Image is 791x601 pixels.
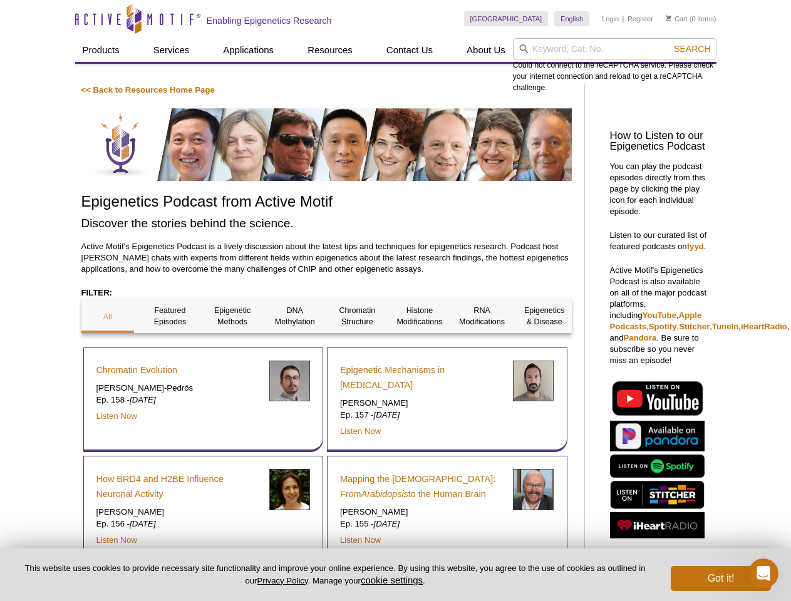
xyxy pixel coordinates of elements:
p: Listen to our curated list of featured podcasts on . [610,230,710,252]
a: Epigenetic Mechanisms in [MEDICAL_DATA] [340,362,504,393]
a: Applications [215,38,281,62]
a: Register [628,14,653,23]
p: All [81,311,135,322]
a: Login [602,14,619,23]
h3: How to Listen to our Epigenetics Podcast [610,131,710,152]
a: Privacy Policy [257,576,308,585]
a: TuneIn [712,322,738,331]
a: Listen Now [340,426,381,436]
p: Active Motif's Epigenetics Podcast is also available on all of the major podcast platforms, inclu... [610,265,710,366]
img: Listen on Spotify [610,455,705,478]
a: Listen Now [340,535,381,545]
input: Keyword, Cat. No. [513,38,716,59]
p: [PERSON_NAME] [340,506,504,518]
a: Mapping the [DEMOGRAPHIC_DATA]: FromArabidopsisto the Human Brain [340,471,504,501]
img: Joseph Ecker headshot [513,469,554,510]
div: Could not connect to the reCAPTCHA service. Please check your internet connection and reload to g... [513,38,716,93]
a: Pandora [624,333,657,342]
a: Resources [300,38,360,62]
p: Ep. 157 - [340,409,504,421]
p: Epigenetics & Disease [518,305,571,327]
h2: Enabling Epigenetics Research [207,15,332,26]
a: Chromatin Evolution [96,362,178,378]
p: [PERSON_NAME] [340,398,504,409]
p: [PERSON_NAME]-Pedrós [96,383,260,394]
p: Active Motif's Epigenetics Podcast is a lively discussion about the latest tips and techniques fo... [81,241,572,275]
img: Listen on Stitcher [610,481,705,509]
li: | [623,11,624,26]
a: English [554,11,589,26]
img: Arnau Sebe Pedros headshot [269,361,310,401]
h2: Discover the stories behind the science. [81,215,572,232]
em: [DATE] [130,519,156,528]
a: << Back to Resources Home Page [81,85,215,95]
p: Epigenetic Methods [206,305,259,327]
p: DNA Methylation [268,305,321,327]
p: [PERSON_NAME] [96,506,260,518]
p: Histone Modifications [393,305,447,327]
button: cookie settings [361,575,423,585]
a: YouTube [643,311,676,320]
span: Search [674,44,710,54]
a: Stitcher [679,322,710,331]
a: fyyd [687,242,704,251]
p: Ep. 155 - [340,518,504,530]
p: This website uses cookies to provide necessary site functionality and improve your online experie... [20,563,650,587]
a: Apple Podcasts [610,311,702,331]
img: Luca Magnani headshot [513,361,554,401]
h1: Epigenetics Podcast from Active Motif [81,193,572,212]
p: Ep. 158 - [96,394,260,406]
a: [GEOGRAPHIC_DATA] [464,11,549,26]
strong: FILTER: [81,288,113,297]
a: Listen Now [96,535,137,545]
a: iHeartRadio [741,322,787,331]
em: [DATE] [374,519,400,528]
img: Listen on Pandora [610,421,705,451]
p: Ep. 156 - [96,518,260,530]
button: Search [670,43,714,54]
p: Featured Episodes [143,305,197,327]
a: Spotify [649,322,677,331]
em: Arabidopsis [361,489,408,499]
a: Products [75,38,127,62]
img: Erica Korb headshot [269,469,310,510]
p: You can play the podcast episodes directly from this page by clicking the play icon for each indi... [610,161,710,217]
li: (0 items) [666,11,716,26]
img: Discover the stories behind the science. [81,108,572,181]
a: Services [146,38,197,62]
a: Cart [666,14,688,23]
em: [DATE] [130,395,156,404]
img: Listen on YouTube [610,379,705,418]
p: Chromatin Structure [331,305,384,327]
a: Contact Us [379,38,440,62]
p: RNA Modifications [455,305,509,327]
iframe: Intercom live chat [748,558,778,588]
img: Listen on iHeartRadio [610,512,705,539]
img: Your Cart [666,15,671,21]
button: Got it! [671,566,771,591]
a: How BRD4 and H2BE Influence Neuronal Activity [96,471,260,501]
em: [DATE] [374,410,400,419]
a: About Us [459,38,513,62]
a: Listen Now [96,411,137,421]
